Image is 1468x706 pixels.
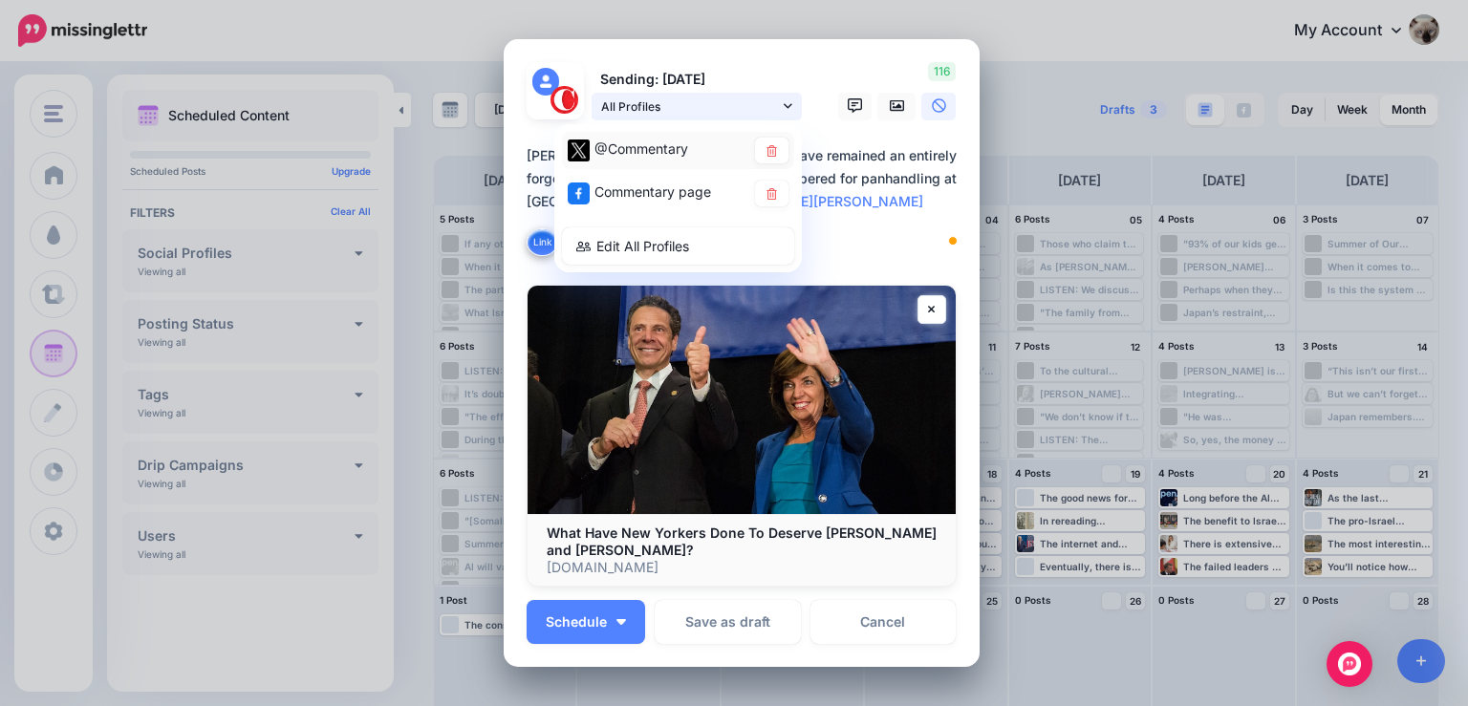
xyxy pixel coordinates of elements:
[550,86,578,114] img: 291864331_468958885230530_187971914351797662_n-bsa127305.png
[616,619,626,625] img: arrow-down-white.png
[568,182,590,203] img: facebook-square.png
[547,524,937,558] b: What Have New Yorkers Done To Deserve [PERSON_NAME] and [PERSON_NAME]?
[592,93,802,120] a: All Profiles
[527,144,966,259] textarea: To enrich screen reader interactions, please activate Accessibility in Grammarly extension settings
[594,140,688,157] span: @Commentary
[527,600,645,644] button: Schedule
[532,68,560,96] img: user_default_image.png
[1327,641,1372,687] div: Open Intercom Messenger
[562,227,794,265] a: Edit All Profiles
[655,600,801,644] button: Save as draft
[810,600,957,644] a: Cancel
[592,69,802,91] p: Sending: [DATE]
[928,62,956,81] span: 116
[528,286,956,514] img: What Have New Yorkers Done To Deserve Kathy Hochul and Andrew Cuomo?
[601,96,779,117] span: All Profiles
[546,615,607,629] span: Schedule
[594,183,711,200] span: Commentary page
[527,228,558,257] button: Link
[547,559,937,576] p: [DOMAIN_NAME]
[527,144,966,213] div: [PERSON_NAME] would’ve been lucky to have remained an entirely forgettable governor. Now she’ll b...
[568,139,590,160] img: twitter-square.png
